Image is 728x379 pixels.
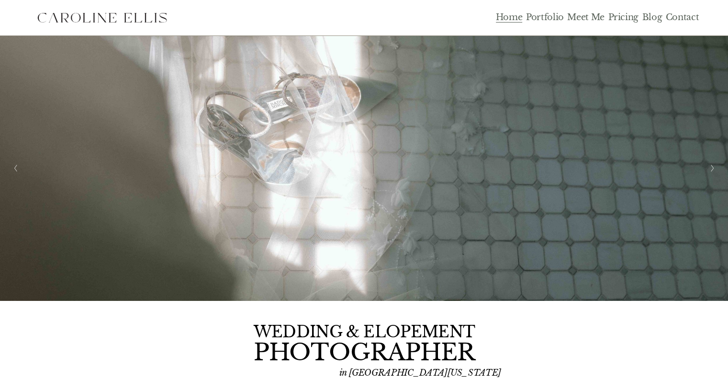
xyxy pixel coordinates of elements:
[526,12,564,23] a: Portfolio
[254,324,475,340] h4: WEDDING & ELOPEMENT
[666,12,699,23] a: Contact
[254,341,475,364] h4: PHOTOGRAPHER
[29,6,175,30] img: Western North Carolina Faith Based Elopement Photographer
[608,12,638,23] a: Pricing
[10,161,22,176] button: Previous Slide
[706,161,718,176] button: Next Slide
[339,368,501,378] em: in [GEOGRAPHIC_DATA][US_STATE]
[567,12,605,23] a: Meet Me
[642,12,662,23] a: Blog
[496,12,523,23] a: Home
